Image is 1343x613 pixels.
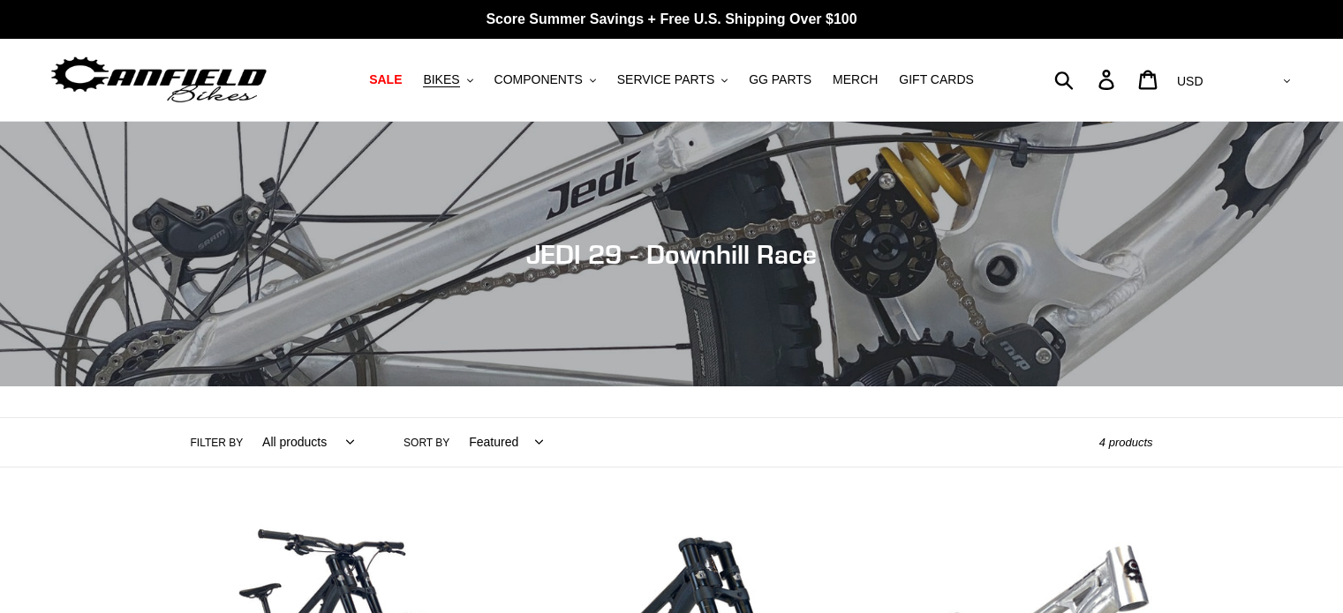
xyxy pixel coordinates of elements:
label: Sort by [404,435,449,451]
label: Filter by [191,435,244,451]
a: MERCH [824,68,887,92]
span: SERVICE PARTS [617,72,714,87]
span: 4 products [1099,436,1153,449]
button: SERVICE PARTS [608,68,736,92]
span: COMPONENTS [494,72,583,87]
button: COMPONENTS [486,68,605,92]
span: GG PARTS [749,72,811,87]
span: GIFT CARDS [899,72,974,87]
a: GIFT CARDS [890,68,983,92]
span: JEDI 29 - Downhill Race [526,238,817,270]
span: BIKES [423,72,459,87]
span: MERCH [833,72,878,87]
span: SALE [369,72,402,87]
img: Canfield Bikes [49,52,269,108]
a: SALE [360,68,411,92]
input: Search [1064,60,1109,99]
a: GG PARTS [740,68,820,92]
button: BIKES [414,68,481,92]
